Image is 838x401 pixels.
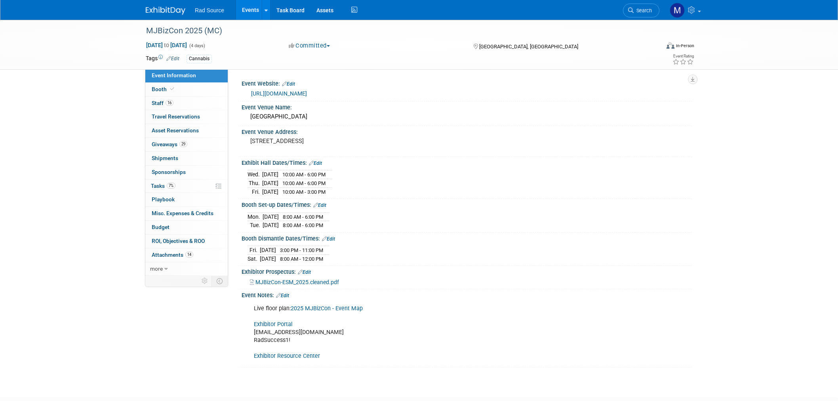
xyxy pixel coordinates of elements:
span: MJBizCon-ESM_2025.cleaned.pdf [255,279,339,285]
div: In-Person [676,43,694,49]
img: Melissa Conboy [670,3,685,18]
span: Asset Reservations [152,127,199,134]
a: Search [623,4,659,17]
td: Tags [146,54,179,63]
pre: [STREET_ADDRESS] [250,137,421,145]
a: Edit [322,236,335,242]
td: Fri. [248,246,260,255]
div: [GEOGRAPHIC_DATA] [248,111,686,123]
a: more [145,262,228,276]
a: [URL][DOMAIN_NAME] [251,90,307,97]
div: MJBizCon 2025 (MC) [143,24,648,38]
span: Budget [152,224,170,230]
a: Playbook [145,193,228,206]
td: Personalize Event Tab Strip [198,276,212,286]
a: MJBizCon-ESM_2025.cleaned.pdf [250,279,339,285]
a: Event Information [145,69,228,82]
a: Budget [145,221,228,234]
td: Sat. [248,254,260,263]
span: 16 [166,100,173,106]
span: Giveaways [152,141,187,147]
div: Exhibit Hall Dates/Times: [242,157,692,167]
span: Misc. Expenses & Credits [152,210,213,216]
span: 29 [179,141,187,147]
span: more [150,265,163,272]
a: Edit [309,160,322,166]
td: Fri. [248,187,262,196]
span: 8:00 AM - 6:00 PM [283,214,323,220]
td: [DATE] [262,187,278,196]
span: Booth [152,86,176,92]
td: Mon. [248,212,263,221]
div: Event Format [613,41,694,53]
span: 7% [167,183,175,189]
div: Event Venue Name: [242,101,692,111]
a: Edit [276,293,289,298]
span: Staff [152,100,173,106]
a: Edit [282,81,295,87]
a: Tasks7% [145,179,228,193]
a: Edit [313,202,326,208]
td: [DATE] [263,221,279,229]
span: 10:00 AM - 6:00 PM [282,172,326,178]
span: Shipments [152,155,178,161]
span: Sponsorships [152,169,186,175]
span: Tasks [151,183,175,189]
div: Event Rating [672,54,694,58]
div: Event Notes: [242,289,692,300]
span: 10:00 AM - 6:00 PM [282,180,326,186]
td: Wed. [248,170,262,179]
div: Booth Dismantle Dates/Times: [242,233,692,243]
a: Shipments [145,152,228,165]
a: Travel Reservations [145,110,228,124]
td: Tue. [248,221,263,229]
a: ROI, Objectives & ROO [145,235,228,248]
a: Booth [145,83,228,96]
span: Search [634,8,652,13]
a: Edit [298,269,311,275]
span: 8:00 AM - 12:00 PM [280,256,323,262]
span: 10:00 AM - 3:00 PM [282,189,326,195]
td: Thu. [248,179,262,188]
div: Event Venue Address: [242,126,692,136]
span: Event Information [152,72,196,78]
div: Event Website: [242,78,692,88]
span: [GEOGRAPHIC_DATA], [GEOGRAPHIC_DATA] [479,44,578,50]
td: [DATE] [262,170,278,179]
div: Exhibitor Prospectus: [242,266,692,276]
td: [DATE] [263,212,279,221]
a: Sponsorships [145,166,228,179]
span: Attachments [152,252,193,258]
img: Format-Inperson.png [667,42,674,49]
span: 14 [185,252,193,258]
a: Staff16 [145,97,228,110]
td: [DATE] [260,246,276,255]
td: Toggle Event Tabs [212,276,228,286]
span: Playbook [152,196,175,202]
button: Committed [286,42,333,50]
td: [DATE] [262,179,278,188]
a: Giveaways29 [145,138,228,151]
a: Exhibitor Portal [254,321,292,328]
a: Exhibitor Resource Center [254,353,320,359]
span: [DATE] [DATE] [146,42,187,49]
span: ROI, Objectives & ROO [152,238,205,244]
span: 8:00 AM - 6:00 PM [283,222,323,228]
a: Misc. Expenses & Credits [145,207,228,220]
span: Rad Source [195,7,224,13]
a: 2025 MJBizCon - Event Map [291,305,363,312]
span: to [163,42,170,48]
div: Live floor plan: [EMAIL_ADDRESS][DOMAIN_NAME] RadSuccess1! [248,301,605,365]
a: Edit [166,56,179,61]
i: Booth reservation complete [170,87,174,91]
span: (4 days) [189,43,205,48]
div: Cannabis [187,55,212,63]
div: Booth Set-up Dates/Times: [242,199,692,209]
a: Asset Reservations [145,124,228,137]
span: 3:00 PM - 11:00 PM [280,247,323,253]
a: Attachments14 [145,248,228,262]
span: Travel Reservations [152,113,200,120]
img: ExhibitDay [146,7,185,15]
td: [DATE] [260,254,276,263]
